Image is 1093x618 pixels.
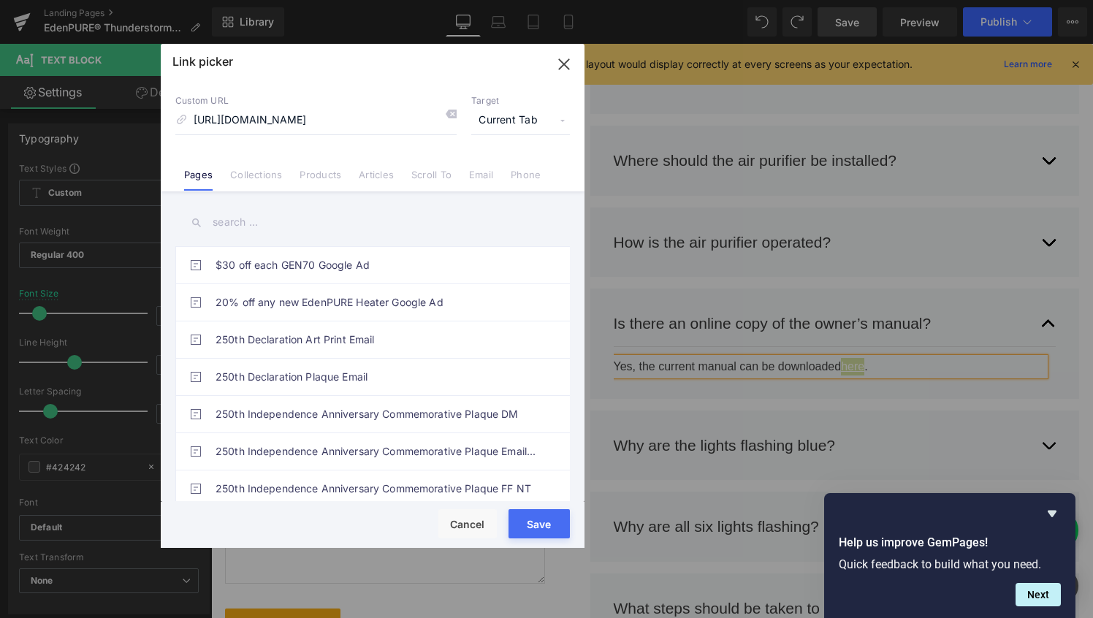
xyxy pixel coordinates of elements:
[630,316,653,329] a: here
[403,105,816,129] div: Where should the air purifier be installed?
[14,399,334,432] input: support@edenpure.com
[438,509,497,538] button: Cancel
[403,390,816,413] div: Why are the lights flashing blue?
[216,321,537,358] a: 250th Declaration Art Print Email
[839,534,1061,552] h2: Help us improve GemPages!
[14,443,334,461] p: Question
[14,375,334,393] p: Email
[471,95,570,107] p: Target
[411,169,452,191] a: Scroll To
[216,470,537,507] a: 250th Independence Anniversary Commemorative Plaque FF NT
[175,95,457,107] p: Custom URL
[403,268,816,291] div: Is there an online copy of the owner’s manual?
[403,1,816,47] div: What is the difference between O3 and plasma and when would each be used?
[175,107,457,134] input: https://gempages.net
[14,305,334,352] div: Still have questions? Send us your question by filling out the form below, we will be happy to as...
[511,169,541,191] a: Phone
[509,509,570,538] button: Save
[216,284,537,321] a: 20% off any new EdenPURE Heater Google Ad
[403,471,816,495] div: Why are all six lights flashing?
[175,206,570,239] input: search ...
[1016,583,1061,606] button: Next question
[184,169,213,191] a: Pages
[300,169,341,191] a: Products
[1043,505,1061,522] button: Hide survey
[469,169,493,191] a: Email
[14,565,129,606] button: Submit Now
[14,238,334,305] h2: Frequently Asked Questions
[839,557,1061,571] p: Quick feedback to build what you need.
[216,247,537,283] a: $30 off each GEN70 Google Ad
[403,314,834,332] div: Yes, the current manual can be downloaded .
[216,359,537,395] a: 250th Declaration Plaque Email
[403,553,816,576] div: What steps should be taken to maintain the air purifier?
[230,169,282,191] a: Collections
[359,169,394,191] a: Articles
[172,54,233,69] p: Link picker
[216,433,537,470] a: 250th Independence Anniversary Commemorative Plaque Email/Online
[403,187,816,210] div: How is the air purifier operated?
[839,505,1061,606] div: Help us improve GemPages!
[216,396,537,432] a: 250th Independence Anniversary Commemorative Plaque DM
[471,107,570,134] span: Current Tab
